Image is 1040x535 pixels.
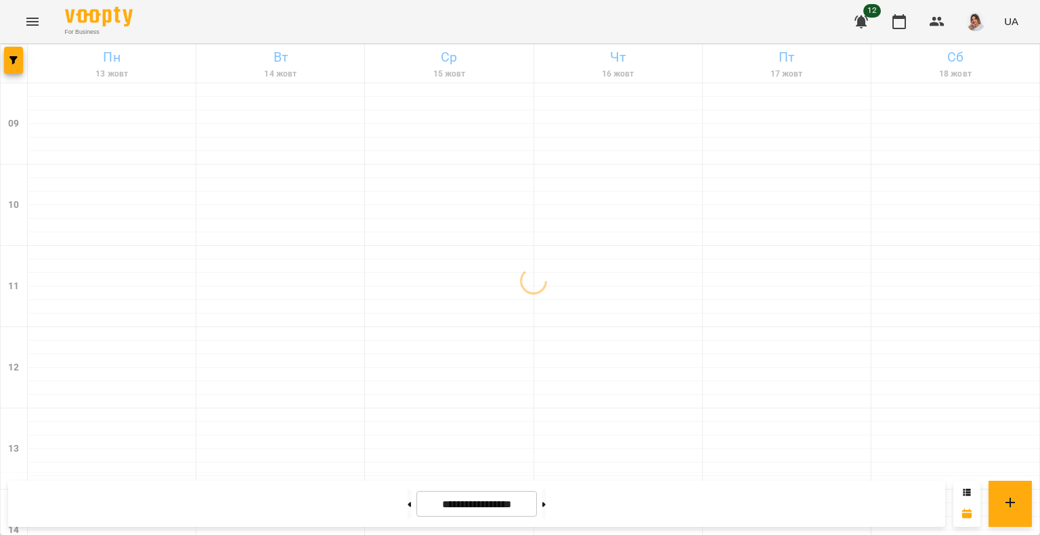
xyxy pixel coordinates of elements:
button: UA [999,9,1024,34]
span: 12 [863,4,881,18]
span: For Business [65,28,133,37]
h6: Пт [705,47,869,68]
button: Menu [16,5,49,38]
h6: Вт [198,47,362,68]
img: d332a1c3318355be326c790ed3ba89f4.jpg [966,12,985,31]
h6: Пн [30,47,194,68]
h6: 15 жовт [367,68,531,81]
h6: 14 жовт [198,68,362,81]
span: UA [1004,14,1018,28]
h6: 10 [8,198,19,213]
h6: Чт [536,47,700,68]
h6: Сб [873,47,1037,68]
h6: 16 жовт [536,68,700,81]
h6: 13 [8,442,19,456]
h6: 17 жовт [705,68,869,81]
h6: 09 [8,116,19,131]
img: Voopty Logo [65,7,133,26]
h6: 18 жовт [873,68,1037,81]
h6: Ср [367,47,531,68]
h6: 12 [8,360,19,375]
h6: 11 [8,279,19,294]
h6: 13 жовт [30,68,194,81]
